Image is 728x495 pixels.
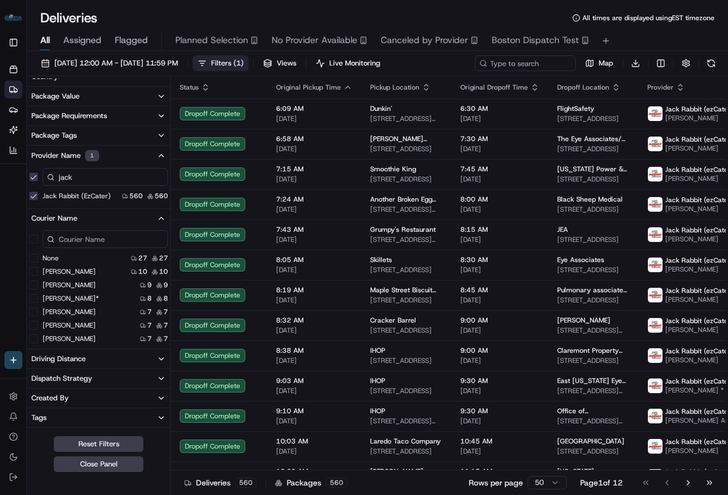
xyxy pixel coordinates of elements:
p: Welcome 👋 [11,45,204,63]
span: [STREET_ADDRESS][PERSON_NAME][PERSON_NAME] [370,417,442,426]
div: 📗 [11,221,20,230]
button: Map [580,55,618,71]
span: [DATE] [460,175,539,184]
img: jack_rabbit_logo.png [648,106,662,121]
span: 10:20 AM [276,467,352,476]
img: 1736555255976-a54dd68f-1ca7-489b-9aae-adbdc363a1c4 [11,107,31,127]
div: Package Value [31,91,80,101]
label: [PERSON_NAME] [43,267,96,276]
div: 1 [85,150,99,161]
span: Assigned [63,34,101,47]
span: Live Monitoring [329,58,380,68]
span: FlightSafety [557,104,594,113]
span: 7:45 AM [460,165,539,174]
span: [STREET_ADDRESS][US_STATE] [557,326,629,335]
span: 9:30 AM [460,376,539,385]
button: Dispatch Strategy [27,369,170,388]
span: 9 [164,281,168,289]
span: [DATE] [276,386,352,395]
span: [DATE] [460,235,539,244]
input: Clear [29,72,185,84]
span: [PERSON_NAME] [35,174,91,183]
span: [DATE] [460,417,539,426]
span: [DATE] [276,265,352,274]
span: 8 [164,294,168,303]
span: [STREET_ADDRESS] [557,144,629,153]
span: [DATE] [276,417,352,426]
span: [STREET_ADDRESS] [557,235,629,244]
span: 9:00 AM [460,346,539,355]
span: 6:30 AM [460,104,539,113]
button: Package Value [27,87,170,106]
span: [STREET_ADDRESS][PERSON_NAME] [370,114,442,123]
span: 8:30 AM [460,255,539,264]
span: [DATE] [276,447,352,456]
input: Provider Name [43,168,168,186]
span: [STREET_ADDRESS][PERSON_NAME] [370,235,442,244]
span: IHOP [370,376,385,385]
div: Start new chat [50,107,184,118]
span: Boston Dispatch Test [492,34,579,47]
div: 560 [326,478,347,488]
span: 8:00 AM [460,195,539,204]
span: Another Broken Egg Cafe [370,195,442,204]
span: Eye Associates [557,255,604,264]
span: [DATE] [460,356,539,365]
span: [STREET_ADDRESS] [370,447,442,456]
div: Provider Name [31,150,99,161]
div: Package Tags [31,130,77,141]
span: Pickup Location [370,83,419,92]
span: Original Dropoff Time [460,83,528,92]
span: [STREET_ADDRESS] [557,175,629,184]
button: Driving Distance [27,349,170,368]
span: 8:45 AM [460,286,539,295]
a: 💻API Documentation [90,216,184,236]
span: [DATE] [276,175,352,184]
span: No Provider Available [272,34,357,47]
span: JEA [557,225,568,234]
div: Dispatch Strategy [31,373,92,384]
div: Driving Distance [31,354,86,364]
div: Deliveries [184,477,256,488]
button: Reset Filters [54,436,143,452]
span: [US_STATE] Power & Light [557,165,629,174]
a: Powered byPylon [79,247,136,256]
div: Packages [275,477,347,488]
span: [DATE] [276,114,352,123]
img: jack_rabbit_logo.png [648,197,662,212]
span: 10 [159,267,168,276]
span: [STREET_ADDRESS][PERSON_NAME] [370,205,442,214]
button: Created By [27,389,170,408]
button: Views [258,55,301,71]
span: Provider [647,83,674,92]
span: [DATE] [460,144,539,153]
img: jack_rabbit_logo.png [648,288,662,302]
div: Page 1 of 12 [580,477,623,488]
span: 7 [147,321,152,330]
span: [PERSON_NAME] Restaurant [370,134,442,143]
img: jack_rabbit_logo.png [648,469,662,484]
span: 8:19 AM [276,286,352,295]
span: [DATE] [276,235,352,244]
span: Maple Street Biscuit Company [370,286,442,295]
span: 8:05 AM [276,255,352,264]
span: [DATE] [276,144,352,153]
span: • [93,174,97,183]
span: Filters [211,58,244,68]
span: [GEOGRAPHIC_DATA] [557,437,624,446]
span: IHOP [370,346,385,355]
label: [PERSON_NAME] [43,307,96,316]
span: East [US_STATE] Eye Clinic [557,376,629,385]
div: We're available if you need us! [50,118,154,127]
label: [PERSON_NAME] [43,334,96,343]
label: [PERSON_NAME] [43,321,96,330]
span: [DATE] [460,447,539,456]
span: All [40,34,50,47]
img: ezCater [4,15,22,22]
span: [STREET_ADDRESS] [370,386,442,395]
button: Provider Name1 [27,146,170,166]
img: jack_rabbit_logo.png [648,167,662,181]
button: ezCater [4,4,22,31]
span: [STREET_ADDRESS] [370,175,442,184]
span: 9:03 AM [276,376,352,385]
